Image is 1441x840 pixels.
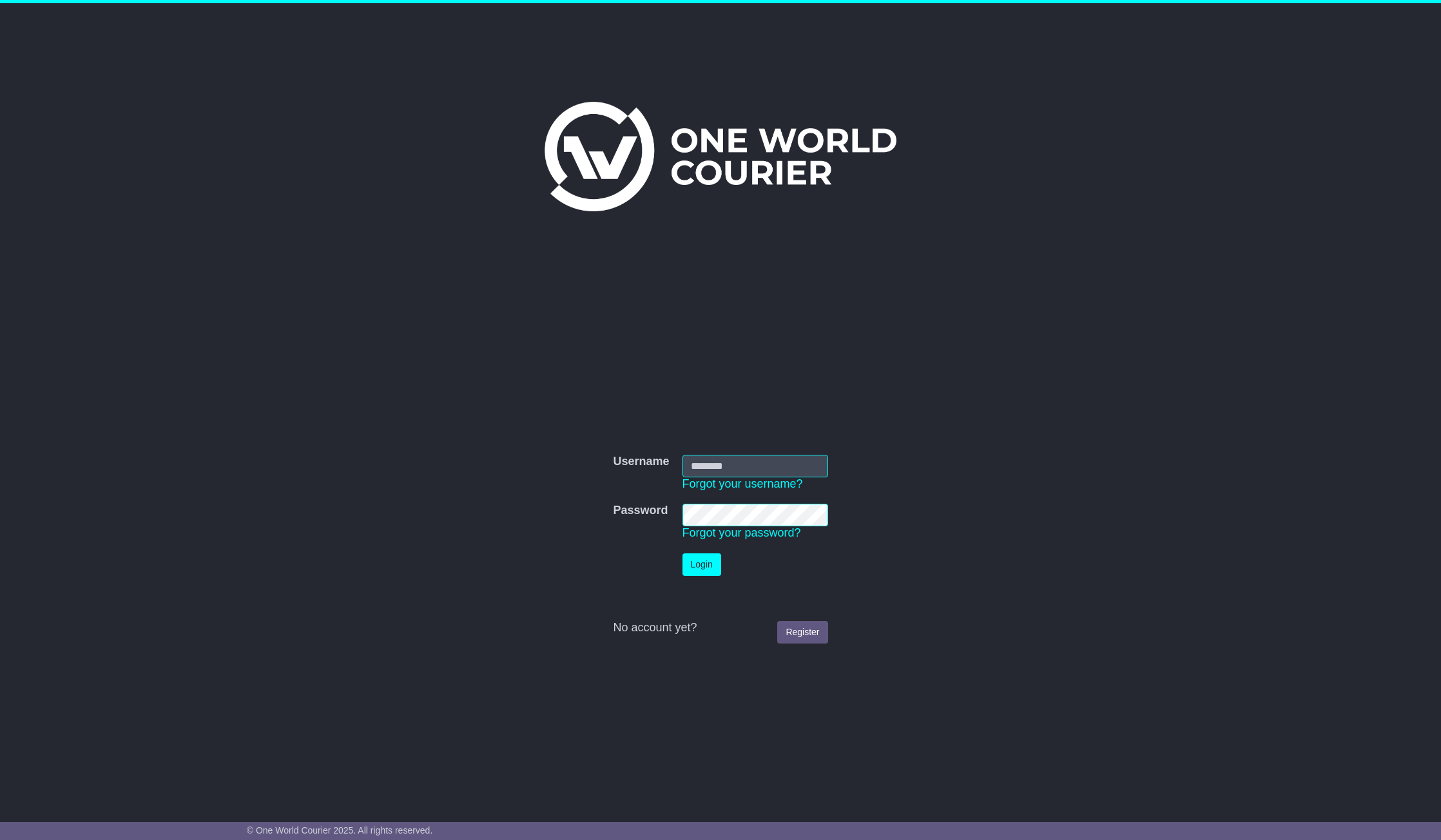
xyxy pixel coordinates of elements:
[682,526,801,539] a: Forgot your password?
[682,477,803,490] a: Forgot your username?
[247,825,433,835] span: © One World Courier 2025. All rights reserved.
[613,621,827,635] div: No account yet?
[682,553,721,576] button: Login
[613,504,668,518] label: Password
[613,455,669,469] label: Username
[777,621,827,644] a: Register
[545,102,896,211] img: One World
